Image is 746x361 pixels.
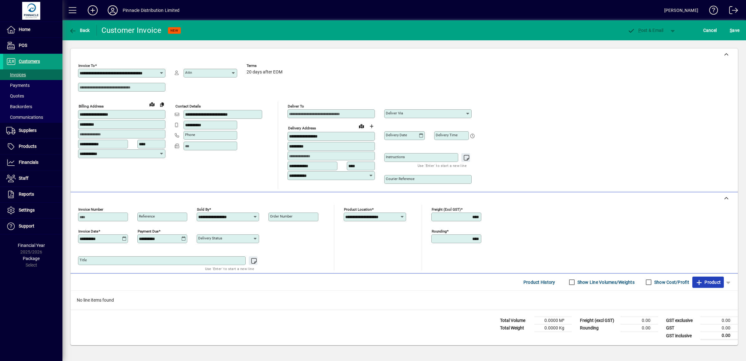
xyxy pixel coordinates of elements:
[205,265,254,272] mat-hint: Use 'Enter' to start a new line
[521,277,558,288] button: Product History
[386,133,407,137] mat-label: Delivery date
[19,128,37,133] span: Suppliers
[534,324,572,332] td: 0.0000 Kg
[3,69,62,80] a: Invoices
[3,123,62,138] a: Suppliers
[418,162,467,169] mat-hint: Use 'Enter' to start a new line
[386,155,405,159] mat-label: Instructions
[18,243,45,248] span: Financial Year
[80,258,87,262] mat-label: Title
[577,324,621,332] td: Rounding
[78,207,103,212] mat-label: Invoice number
[198,236,222,240] mat-label: Delivery status
[386,177,415,181] mat-label: Courier Reference
[3,203,62,218] a: Settings
[436,133,458,137] mat-label: Delivery time
[730,28,732,33] span: S
[432,229,447,233] mat-label: Rounding
[247,64,284,68] span: Terms
[103,5,123,16] button: Profile
[6,93,24,98] span: Quotes
[702,25,719,36] button: Cancel
[69,28,90,33] span: Back
[185,133,195,137] mat-label: Phone
[663,332,700,340] td: GST inclusive
[3,155,62,170] a: Financials
[101,25,162,35] div: Customer Invoice
[621,324,658,332] td: 0.00
[3,38,62,53] a: POS
[663,324,700,332] td: GST
[19,208,35,213] span: Settings
[664,5,698,15] div: [PERSON_NAME]
[6,104,32,109] span: Backorders
[19,59,40,64] span: Customers
[366,121,376,131] button: Choose address
[170,28,178,33] span: NEW
[3,112,62,123] a: Communications
[3,187,62,202] a: Reports
[624,25,667,36] button: Post & Email
[704,1,718,22] a: Knowledge Base
[123,5,179,15] div: Pinnacle Distribution Limited
[19,43,27,48] span: POS
[197,207,209,212] mat-label: Sold by
[6,83,30,88] span: Payments
[621,317,658,324] td: 0.00
[78,229,98,233] mat-label: Invoice date
[157,99,167,109] button: Copy to Delivery address
[78,63,95,68] mat-label: Invoice To
[19,160,38,165] span: Financials
[3,139,62,154] a: Products
[627,28,664,33] span: ost & Email
[247,70,282,75] span: 20 days after EOM
[728,25,741,36] button: Save
[700,317,738,324] td: 0.00
[3,218,62,234] a: Support
[147,99,157,109] a: View on map
[653,279,689,285] label: Show Cost/Profit
[67,25,91,36] button: Back
[497,324,534,332] td: Total Weight
[19,144,37,149] span: Products
[703,25,717,35] span: Cancel
[288,104,304,108] mat-label: Deliver To
[3,22,62,38] a: Home
[497,317,534,324] td: Total Volume
[663,317,700,324] td: GST exclusive
[356,121,366,131] a: View on map
[344,207,372,212] mat-label: Product location
[432,207,461,212] mat-label: Freight (excl GST)
[700,324,738,332] td: 0.00
[23,256,40,261] span: Package
[6,115,43,120] span: Communications
[523,277,555,287] span: Product History
[695,277,721,287] span: Product
[3,101,62,112] a: Backorders
[71,291,738,310] div: No line items found
[6,72,26,77] span: Invoices
[19,192,34,197] span: Reports
[638,28,641,33] span: P
[19,176,28,181] span: Staff
[62,25,97,36] app-page-header-button: Back
[724,1,738,22] a: Logout
[534,317,572,324] td: 0.0000 M³
[83,5,103,16] button: Add
[139,214,155,218] mat-label: Reference
[19,27,30,32] span: Home
[730,25,739,35] span: ave
[577,317,621,324] td: Freight (excl GST)
[700,332,738,340] td: 0.00
[3,171,62,186] a: Staff
[138,229,159,233] mat-label: Payment due
[19,223,34,228] span: Support
[692,277,724,288] button: Product
[270,214,292,218] mat-label: Order number
[386,111,403,115] mat-label: Deliver via
[185,70,192,75] mat-label: Attn
[3,80,62,91] a: Payments
[576,279,635,285] label: Show Line Volumes/Weights
[3,91,62,101] a: Quotes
